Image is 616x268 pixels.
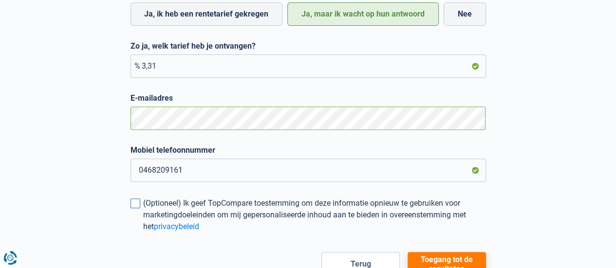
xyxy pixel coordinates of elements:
span: % [134,61,140,71]
label: Zo ja, welk tarief heb je ontvangen? [131,41,486,51]
label: Ja, ik heb een rentetarief gekregen [131,2,283,26]
label: Nee [444,2,486,26]
div: (Optioneel) Ik geef TopCompare toestemming om deze informatie opnieuw te gebruiken voor marketing... [143,197,486,232]
label: Mobiel telefoonnummer [131,145,486,155]
label: Ja, maar ik wacht op hun antwoord [287,2,439,26]
a: privacybeleid [154,222,199,231]
input: 0401020304 [131,159,486,182]
label: E-mailadres [131,93,486,103]
img: Advertisement [2,98,3,99]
